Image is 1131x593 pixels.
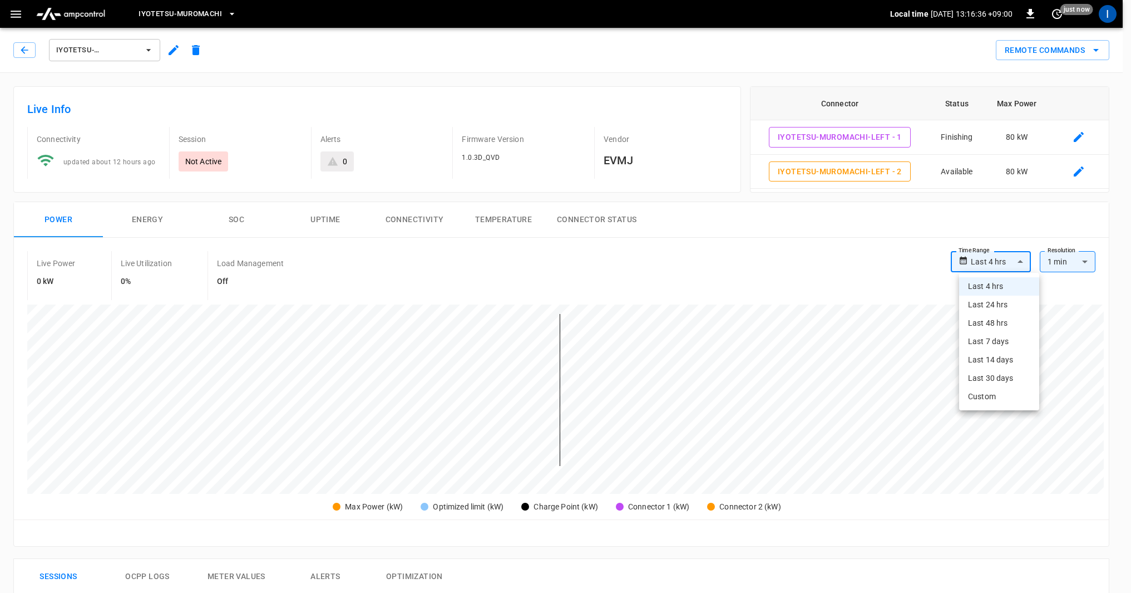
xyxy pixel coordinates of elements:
li: Custom [959,388,1039,406]
li: Last 4 hrs [959,277,1039,296]
li: Last 30 days [959,369,1039,388]
li: Last 7 days [959,332,1039,351]
li: Last 24 hrs [959,296,1039,314]
li: Last 48 hrs [959,314,1039,332]
li: Last 14 days [959,351,1039,369]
